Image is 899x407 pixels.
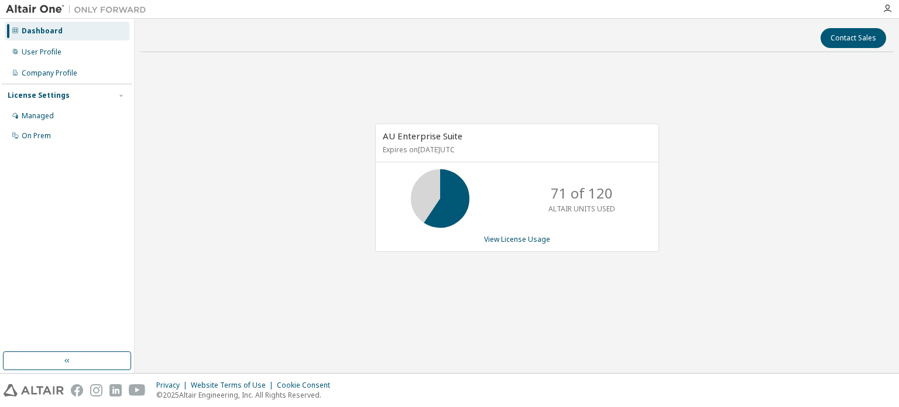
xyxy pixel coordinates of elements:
[22,69,77,78] div: Company Profile
[109,384,122,396] img: linkedin.svg
[22,47,61,57] div: User Profile
[90,384,102,396] img: instagram.svg
[383,130,462,142] span: AU Enterprise Suite
[129,384,146,396] img: youtube.svg
[484,234,550,244] a: View License Usage
[191,381,277,390] div: Website Terms of Use
[156,390,337,400] p: © 2025 Altair Engineering, Inc. All Rights Reserved.
[4,384,64,396] img: altair_logo.svg
[551,183,613,203] p: 71 of 120
[277,381,337,390] div: Cookie Consent
[821,28,886,48] button: Contact Sales
[22,131,51,141] div: On Prem
[71,384,83,396] img: facebook.svg
[8,91,70,100] div: License Settings
[548,204,615,214] p: ALTAIR UNITS USED
[156,381,191,390] div: Privacy
[22,26,63,36] div: Dashboard
[6,4,152,15] img: Altair One
[22,111,54,121] div: Managed
[383,145,648,155] p: Expires on [DATE] UTC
